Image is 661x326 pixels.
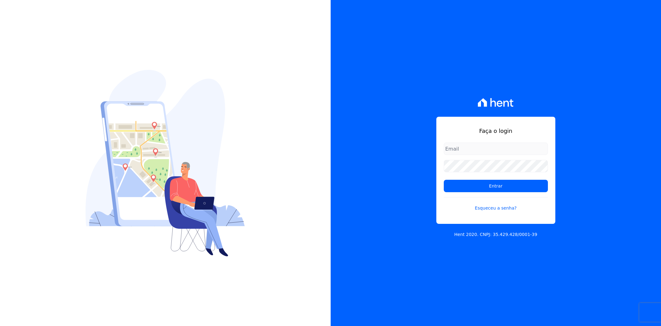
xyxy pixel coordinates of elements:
a: Esqueceu a senha? [444,197,548,211]
input: Entrar [444,180,548,192]
p: Hent 2020. CNPJ: 35.429.428/0001-39 [454,231,537,238]
h1: Faça o login [444,127,548,135]
input: Email [444,143,548,155]
img: Login [86,70,245,256]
